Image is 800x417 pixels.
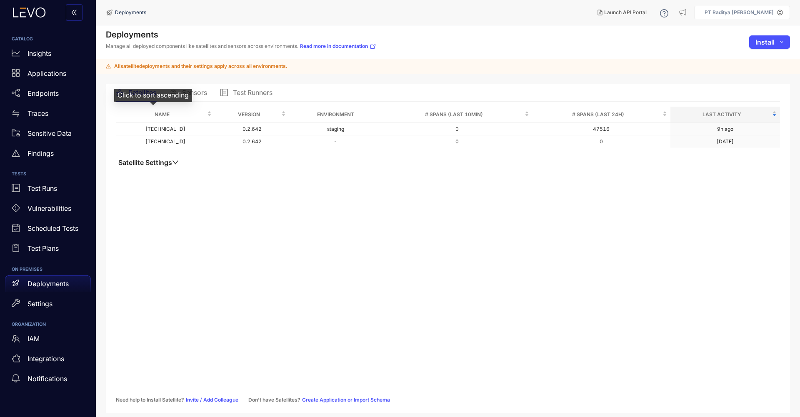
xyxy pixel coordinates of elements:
[12,109,20,117] span: swap
[27,150,54,157] p: Findings
[27,70,66,77] p: Applications
[27,90,59,97] p: Endpoints
[5,200,91,220] a: Vulnerabilities
[717,126,733,132] div: 9h ago
[12,172,84,177] h6: TESTS
[12,335,20,343] span: team
[5,145,91,165] a: Findings
[755,38,775,46] span: Install
[5,240,91,260] a: Test Plans
[27,225,78,232] p: Scheduled Tests
[5,85,91,105] a: Endpoints
[289,123,382,136] td: staging
[114,63,287,69] span: All satellite deployments and their settings apply across all environments.
[289,135,382,148] td: -
[106,30,376,40] h4: Deployments
[749,35,790,49] button: Installdown
[27,245,59,252] p: Test Plans
[182,89,207,96] span: Sensors
[115,10,146,15] span: Deployments
[289,107,382,123] th: Environment
[66,4,82,21] button: double-left
[5,275,91,295] a: Deployments
[455,126,459,132] span: 0
[12,37,84,42] h6: CATALOG
[300,43,376,50] a: Read more in documentation
[27,280,69,287] p: Deployments
[119,110,205,119] span: Name
[12,149,20,157] span: warning
[455,138,459,145] span: 0
[186,397,238,403] a: Invite / Add Colleague
[27,335,40,342] p: IAM
[116,397,184,403] span: Need help to Install Satellite?
[532,107,670,123] th: # Spans (last 24h)
[215,107,289,123] th: Version
[218,110,280,119] span: Version
[600,138,603,145] span: 0
[27,50,51,57] p: Insights
[536,110,661,119] span: # Spans (last 24h)
[382,107,532,123] th: # Spans (last 10min)
[27,355,64,362] p: Integrations
[116,135,215,148] td: [TECHNICAL_ID]
[5,45,91,65] a: Insights
[604,10,647,15] span: Launch API Portal
[780,40,784,45] span: down
[27,185,57,192] p: Test Runs
[12,322,84,327] h6: ORGANIZATION
[27,205,71,212] p: Vulnerabilities
[106,43,376,50] p: Manage all deployed components like satellites and sensors across environments.
[71,9,77,17] span: double-left
[27,375,67,382] p: Notifications
[5,295,91,315] a: Settings
[27,110,48,117] p: Traces
[116,123,215,136] td: [TECHNICAL_ID]
[593,126,610,132] span: 47516
[5,330,91,350] a: IAM
[717,139,734,145] div: [DATE]
[215,135,289,148] td: 0.2.642
[5,350,91,370] a: Integrations
[5,125,91,145] a: Sensitive Data
[248,397,300,403] span: Don’t have Satellites?
[5,220,91,240] a: Scheduled Tests
[116,107,215,123] th: Name
[591,6,653,19] button: Launch API Portal
[12,267,84,272] h6: ON PREMISES
[27,300,52,307] p: Settings
[128,89,156,96] span: Satellites
[172,159,179,166] span: down
[5,370,91,390] a: Notifications
[27,130,72,137] p: Sensitive Data
[302,397,390,403] a: Create Application or Import Schema
[385,110,523,119] span: # Spans (last 10min)
[215,123,289,136] td: 0.2.642
[233,89,272,96] span: Test Runners
[5,180,91,200] a: Test Runs
[674,110,770,119] span: Last Activity
[5,105,91,125] a: Traces
[106,64,111,69] span: warning
[116,158,181,167] button: Satellite Settingsdown
[5,65,91,85] a: Applications
[705,10,774,15] p: PT Raditya [PERSON_NAME]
